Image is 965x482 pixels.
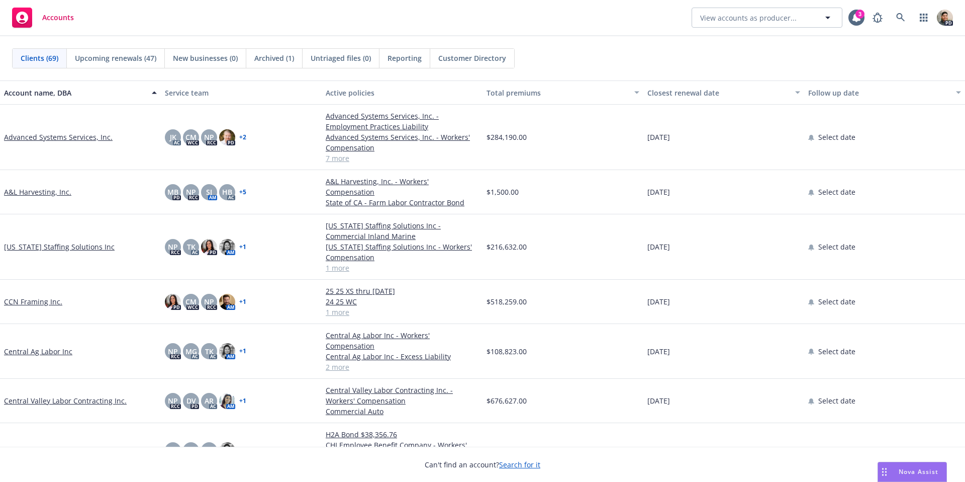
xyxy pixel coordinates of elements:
div: Follow up date [808,88,950,98]
span: Clients (69) [21,53,58,63]
a: + 1 [239,348,246,354]
span: SJ [206,187,212,197]
span: $216,632.00 [487,242,527,252]
span: $1,500.00 [487,187,519,197]
button: Closest renewal date [643,81,804,105]
span: CM [185,132,197,142]
span: TK [187,242,196,252]
span: New businesses (0) [173,53,238,63]
span: Customer Directory [438,53,506,63]
span: Untriaged files (0) [311,53,371,63]
a: State of CA - Farm Labor Contractor Bond [326,197,478,208]
div: Service team [165,88,318,98]
a: [US_STATE] Staffing Solutions Inc - Workers' Compensation [326,242,478,263]
span: [DATE] [647,296,670,307]
span: Can't find an account? [425,459,540,470]
div: 3 [855,10,864,19]
span: NP [186,187,196,197]
a: Switch app [914,8,934,28]
a: CHI Employee Benefit Company [4,445,110,456]
span: [DATE] [647,132,670,142]
div: Active policies [326,88,478,98]
a: CHI Employee Benefit Company - Workers' Compensation [326,440,478,461]
span: Select date [818,296,855,307]
span: NP [204,296,214,307]
a: A&L Harvesting, Inc. [4,187,71,197]
span: TK [205,346,214,357]
a: [US_STATE] Staffing Solutions Inc [4,242,115,252]
a: 1 more [326,263,478,273]
span: $284,190.00 [487,132,527,142]
a: [US_STATE] Staffing Solutions Inc - Commercial Inland Marine [326,220,478,242]
a: + 5 [239,189,246,195]
span: [DATE] [647,187,670,197]
img: photo [219,442,235,458]
span: DV [186,395,196,406]
a: A&L Harvesting, Inc. - Workers' Compensation [326,176,478,197]
span: Upcoming renewals (47) [75,53,156,63]
a: + 2 [239,134,246,140]
a: Commercial Auto [326,406,478,417]
button: Service team [161,81,322,105]
span: $676,627.00 [487,395,527,406]
a: + 1 [239,244,246,250]
span: [DATE] [647,346,670,357]
button: View accounts as producer... [692,8,842,28]
span: CM [185,296,197,307]
span: [DATE] [647,395,670,406]
a: Report a Bug [867,8,888,28]
div: Closest renewal date [647,88,789,98]
div: Total premiums [487,88,628,98]
a: Central Ag Labor Inc - Excess Liability [326,351,478,362]
a: Search [891,8,911,28]
span: View accounts as producer... [700,13,797,23]
img: photo [937,10,953,26]
a: Accounts [8,4,78,32]
span: MG [185,346,197,357]
span: Nova Assist [899,467,938,476]
a: + 1 [239,299,246,305]
span: NP [168,242,178,252]
img: photo [165,294,181,310]
a: Advanced Systems Services, Inc. [4,132,113,142]
span: Select date [818,395,855,406]
button: Active policies [322,81,482,105]
span: JK [170,132,176,142]
a: Search for it [499,460,540,469]
span: [DATE] [647,445,670,456]
span: Select date [818,242,855,252]
span: Select date [818,187,855,197]
span: NP [168,445,178,456]
div: Drag to move [878,462,891,481]
img: photo [201,239,217,255]
a: 2 more [326,362,478,372]
a: Central Ag Labor Inc - Workers' Compensation [326,330,478,351]
img: photo [219,294,235,310]
a: Advanced Systems Services, Inc. - Employment Practices Liability [326,111,478,132]
span: Select date [818,445,855,456]
span: NP [168,395,178,406]
a: + 1 [239,398,246,404]
span: TK [205,445,214,456]
span: Accounts [42,14,74,22]
a: CCN Framing Inc. [4,296,62,307]
a: 25 25 XS thru [DATE] [326,286,478,296]
a: Central Ag Labor Inc [4,346,72,357]
a: 24 25 WC [326,296,478,307]
span: Select date [818,346,855,357]
span: HB [222,187,232,197]
span: $453,766.00 [487,445,527,456]
a: Central Valley Labor Contracting Inc. [4,395,127,406]
button: Nova Assist [878,462,947,482]
span: Archived (1) [254,53,294,63]
a: 7 more [326,153,478,164]
a: Advanced Systems Services, Inc. - Workers' Compensation [326,132,478,153]
button: Follow up date [804,81,965,105]
img: photo [219,393,235,409]
span: $518,259.00 [487,296,527,307]
span: Select date [818,132,855,142]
